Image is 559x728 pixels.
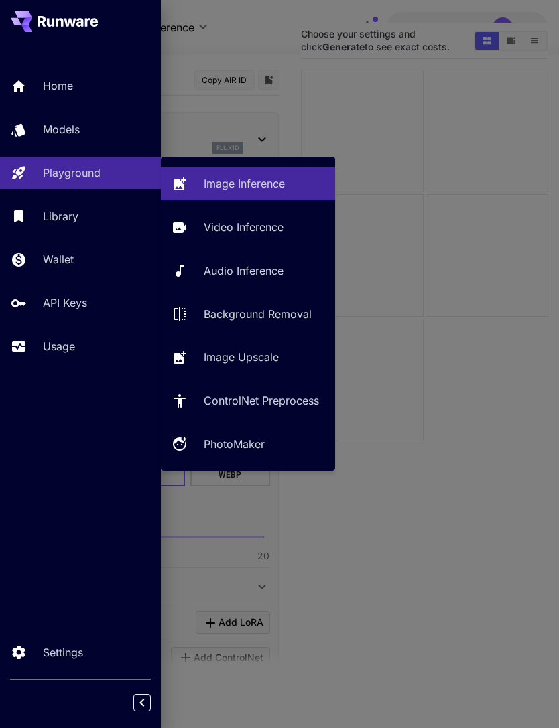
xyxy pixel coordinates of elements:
[161,297,335,330] a: Background Removal
[43,121,80,137] p: Models
[204,349,279,365] p: Image Upscale
[161,341,335,374] a: Image Upscale
[204,392,319,409] p: ControlNet Preprocess
[43,295,87,311] p: API Keys
[43,165,101,181] p: Playground
[43,338,75,354] p: Usage
[161,254,335,287] a: Audio Inference
[204,263,284,279] p: Audio Inference
[204,175,285,192] p: Image Inference
[43,208,78,224] p: Library
[43,78,73,94] p: Home
[161,384,335,417] a: ControlNet Preprocess
[161,167,335,200] a: Image Inference
[143,690,161,715] div: Collapse sidebar
[204,436,265,452] p: PhotoMaker
[204,219,284,235] p: Video Inference
[133,694,151,711] button: Collapse sidebar
[161,211,335,244] a: Video Inference
[204,306,312,322] p: Background Removal
[43,644,83,660] p: Settings
[43,251,74,267] p: Wallet
[161,428,335,461] a: PhotoMaker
